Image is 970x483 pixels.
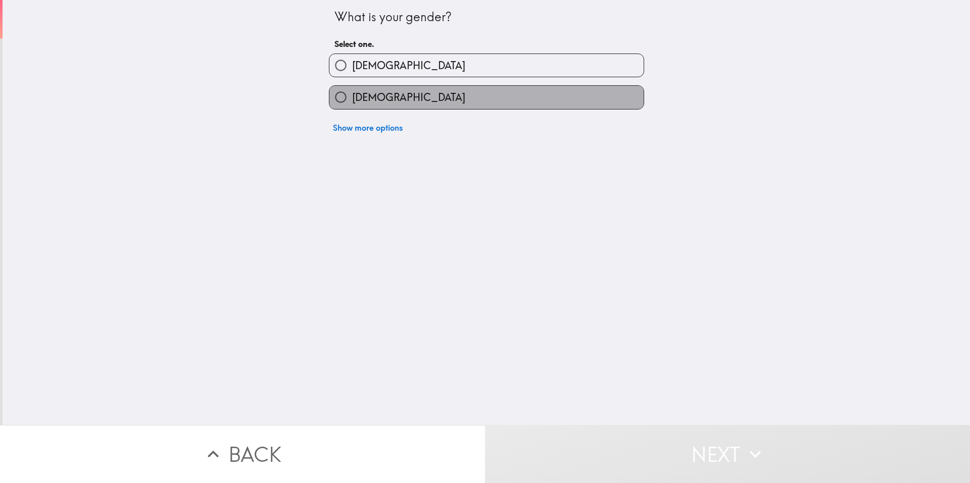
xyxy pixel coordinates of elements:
[329,86,644,109] button: [DEMOGRAPHIC_DATA]
[329,118,407,138] button: Show more options
[334,38,639,49] h6: Select one.
[352,59,465,73] span: [DEMOGRAPHIC_DATA]
[334,9,639,26] div: What is your gender?
[485,425,970,483] button: Next
[352,90,465,104] span: [DEMOGRAPHIC_DATA]
[329,54,644,77] button: [DEMOGRAPHIC_DATA]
